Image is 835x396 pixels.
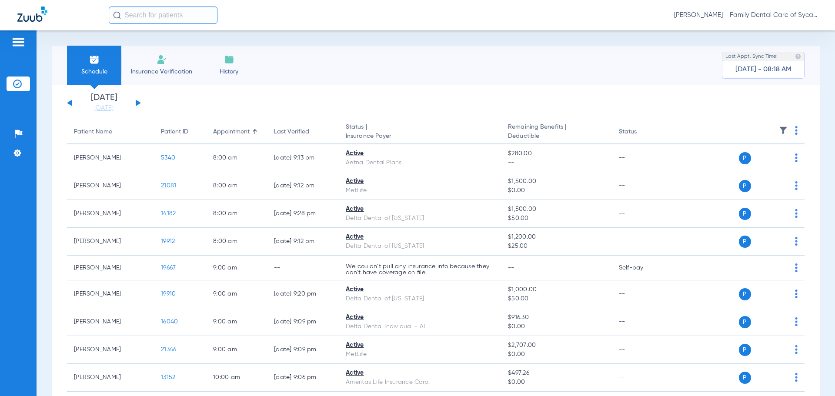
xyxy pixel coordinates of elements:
div: Active [346,313,494,322]
td: [DATE] 9:12 PM [267,228,339,256]
td: -- [612,172,671,200]
td: -- [612,364,671,392]
div: MetLife [346,186,494,195]
td: -- [612,228,671,256]
span: $25.00 [508,242,605,251]
span: $497.26 [508,369,605,378]
span: 21346 [161,346,176,353]
span: -- [508,158,605,167]
span: P [739,288,751,300]
span: 19910 [161,291,176,297]
span: 19667 [161,265,176,271]
span: P [739,344,751,356]
td: [DATE] 9:06 PM [267,364,339,392]
div: Delta Dental of [US_STATE] [346,214,494,223]
div: Active [346,149,494,158]
img: group-dot-blue.svg [795,126,798,135]
td: [PERSON_NAME] [67,228,154,256]
span: [DATE] - 08:18 AM [735,65,792,74]
td: [DATE] 9:20 PM [267,280,339,308]
span: P [739,180,751,192]
td: 8:00 AM [206,200,267,228]
div: Appointment [213,127,260,136]
td: [PERSON_NAME] [67,364,154,392]
span: 5340 [161,155,175,161]
div: Active [346,369,494,378]
span: P [739,372,751,384]
td: -- [612,336,671,364]
img: group-dot-blue.svg [795,209,798,218]
img: History [224,54,234,65]
td: [DATE] 9:13 PM [267,144,339,172]
div: Active [346,341,494,350]
td: 9:00 AM [206,336,267,364]
span: Last Appt. Sync Time: [725,52,778,61]
span: $916.30 [508,313,605,322]
td: [PERSON_NAME] [67,172,154,200]
td: 8:00 AM [206,172,267,200]
td: 10:00 AM [206,364,267,392]
span: [PERSON_NAME] - Family Dental Care of Sycamore [674,11,818,20]
div: Active [346,205,494,214]
div: Delta Dental of [US_STATE] [346,242,494,251]
span: Deductible [508,132,605,141]
span: P [739,152,751,164]
span: History [208,67,250,76]
span: $0.00 [508,378,605,387]
img: Manual Insurance Verification [157,54,167,65]
span: 14182 [161,210,176,216]
img: last sync help info [795,53,801,60]
span: $0.00 [508,322,605,331]
span: $1,500.00 [508,177,605,186]
span: Insurance Verification [128,67,195,76]
span: 19912 [161,238,175,244]
img: filter.svg [779,126,788,135]
td: 9:00 AM [206,308,267,336]
div: Aetna Dental Plans [346,158,494,167]
td: -- [612,144,671,172]
a: [DATE] [78,104,130,113]
td: -- [612,308,671,336]
div: Patient ID [161,127,188,136]
td: [DATE] 9:09 PM [267,308,339,336]
div: Delta Dental Individual - AI [346,322,494,331]
img: Zuub Logo [17,7,47,22]
div: Patient ID [161,127,199,136]
img: group-dot-blue.svg [795,317,798,326]
img: group-dot-blue.svg [795,345,798,354]
span: $0.00 [508,350,605,359]
th: Status [612,120,671,144]
div: Active [346,233,494,242]
span: P [739,316,751,328]
td: 9:00 AM [206,256,267,280]
span: 21081 [161,183,176,189]
td: [PERSON_NAME] [67,200,154,228]
div: Last Verified [274,127,332,136]
td: -- [612,200,671,228]
span: -- [508,265,514,271]
li: [DATE] [78,93,130,113]
th: Remaining Benefits | [501,120,611,144]
td: 8:00 AM [206,144,267,172]
span: $50.00 [508,294,605,303]
div: Patient Name [74,127,147,136]
td: [PERSON_NAME] [67,256,154,280]
span: $1,200.00 [508,233,605,242]
img: Search Icon [113,11,121,19]
div: Appointment [213,127,250,136]
img: Schedule [89,54,100,65]
img: hamburger-icon [11,37,25,47]
div: MetLife [346,350,494,359]
th: Status | [339,120,501,144]
td: [DATE] 9:28 PM [267,200,339,228]
span: P [739,236,751,248]
img: group-dot-blue.svg [795,237,798,246]
span: $0.00 [508,186,605,195]
span: 16040 [161,319,178,325]
p: We couldn’t pull any insurance info because they don’t have coverage on file. [346,263,494,276]
span: 13152 [161,374,175,380]
span: $280.00 [508,149,605,158]
td: [PERSON_NAME] [67,308,154,336]
img: group-dot-blue.svg [795,181,798,190]
td: 9:00 AM [206,280,267,308]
